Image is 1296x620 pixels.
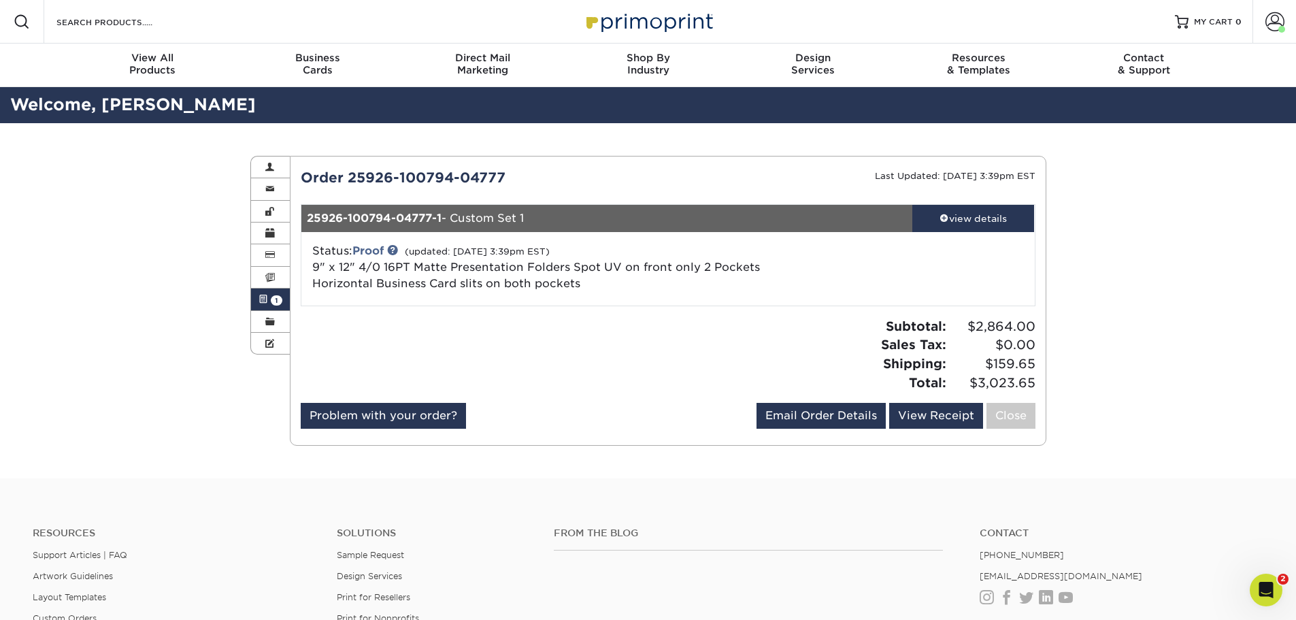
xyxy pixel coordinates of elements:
div: - Custom Set 1 [301,205,912,232]
a: [EMAIL_ADDRESS][DOMAIN_NAME] [980,571,1142,581]
div: Industry [565,52,731,76]
a: BusinessCards [235,44,400,87]
div: Services [731,52,896,76]
a: Contact [980,527,1263,539]
div: view details [912,212,1035,225]
span: Resources [896,52,1061,64]
a: Design Services [337,571,402,581]
a: View Receipt [889,403,983,429]
span: $159.65 [950,355,1035,374]
a: Close [986,403,1035,429]
h4: Resources [33,527,316,539]
span: $3,023.65 [950,374,1035,393]
a: Proof [352,244,384,257]
strong: Total: [909,375,946,390]
a: 1 [251,289,290,310]
span: 2 [1278,574,1289,585]
a: View AllProducts [70,44,235,87]
img: Primoprint [580,7,716,36]
div: & Support [1061,52,1227,76]
strong: 25926-100794-04777-1 [307,212,442,225]
div: & Templates [896,52,1061,76]
span: Design [731,52,896,64]
a: Email Order Details [757,403,886,429]
a: [PHONE_NUMBER] [980,550,1064,560]
strong: Sales Tax: [881,337,946,352]
a: Direct MailMarketing [400,44,565,87]
div: Status: [302,243,790,292]
span: Contact [1061,52,1227,64]
strong: Shipping: [883,356,946,371]
a: Support Articles | FAQ [33,550,127,560]
span: Shop By [565,52,731,64]
span: MY CART [1194,16,1233,28]
strong: Subtotal: [886,319,946,333]
div: Order 25926-100794-04777 [290,167,668,188]
input: SEARCH PRODUCTS..... [55,14,188,30]
a: Resources& Templates [896,44,1061,87]
span: $2,864.00 [950,317,1035,336]
span: Business [235,52,400,64]
span: $0.00 [950,336,1035,355]
a: DesignServices [731,44,896,87]
h4: From the Blog [554,527,943,539]
div: Marketing [400,52,565,76]
a: Artwork Guidelines [33,571,113,581]
a: Print for Resellers [337,592,410,602]
iframe: Intercom live chat [1250,574,1282,606]
span: View All [70,52,235,64]
h4: Solutions [337,527,533,539]
span: 0 [1235,17,1242,27]
a: Sample Request [337,550,404,560]
small: Last Updated: [DATE] 3:39pm EST [875,171,1035,181]
small: (updated: [DATE] 3:39pm EST) [405,246,550,257]
a: Problem with your order? [301,403,466,429]
span: 9" x 12" 4/0 16PT Matte Presentation Folders Spot UV on front only 2 Pockets Horizontal Business ... [312,261,760,290]
a: Contact& Support [1061,44,1227,87]
span: Direct Mail [400,52,565,64]
div: Cards [235,52,400,76]
span: 1 [271,295,282,306]
div: Products [70,52,235,76]
a: view details [912,205,1035,232]
a: Shop ByIndustry [565,44,731,87]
